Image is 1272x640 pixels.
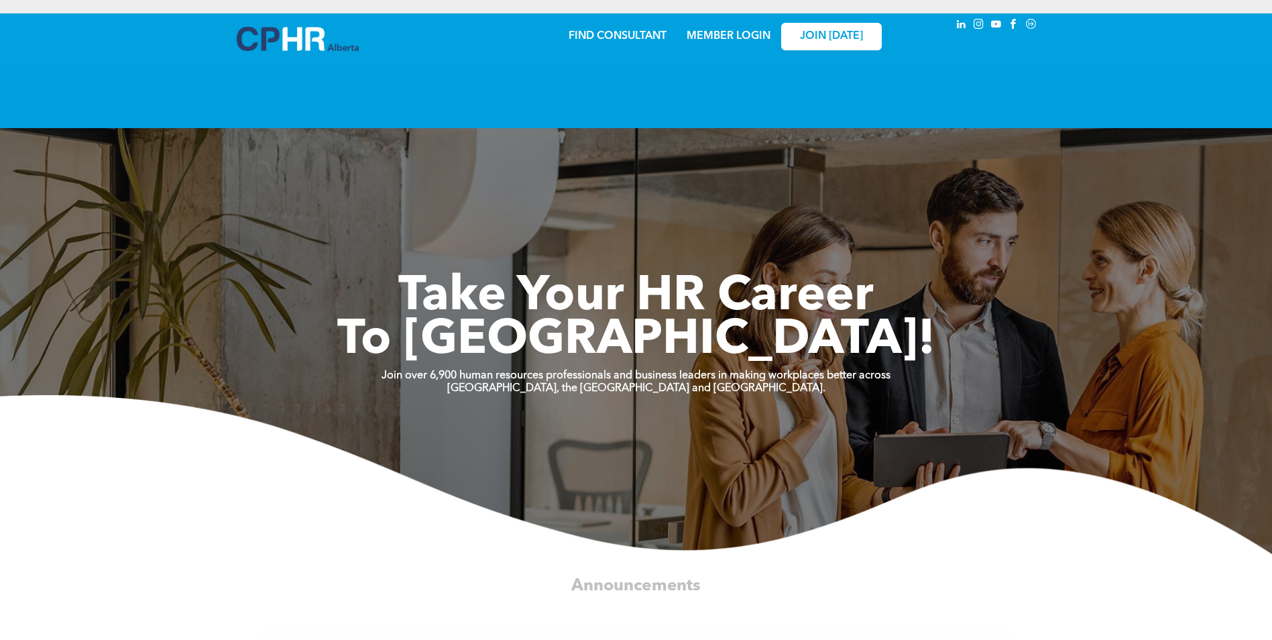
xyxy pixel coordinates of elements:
a: Social network [1024,17,1039,35]
a: linkedin [954,17,969,35]
span: Announcements [571,578,700,594]
span: Take Your HR Career [398,273,874,321]
a: facebook [1006,17,1021,35]
a: MEMBER LOGIN [687,31,770,42]
a: instagram [972,17,986,35]
a: JOIN [DATE] [781,23,882,50]
span: To [GEOGRAPHIC_DATA]! [337,317,935,365]
a: FIND CONSULTANT [569,31,667,42]
span: JOIN [DATE] [800,30,863,43]
strong: [GEOGRAPHIC_DATA], the [GEOGRAPHIC_DATA] and [GEOGRAPHIC_DATA]. [447,383,825,394]
img: A blue and white logo for cp alberta [237,27,359,51]
strong: Join over 6,900 human resources professionals and business leaders in making workplaces better ac... [382,370,890,381]
a: youtube [989,17,1004,35]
